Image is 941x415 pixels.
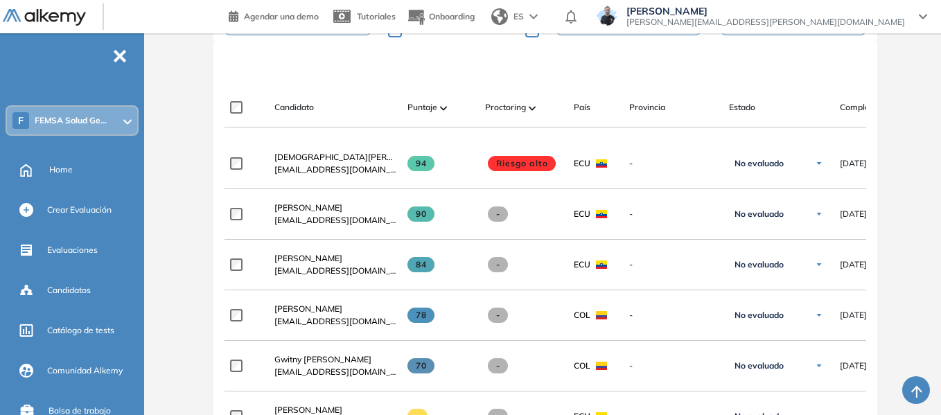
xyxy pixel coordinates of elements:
button: Onboarding [407,2,475,32]
a: [PERSON_NAME] [274,252,396,265]
img: Ícono de flecha [815,261,823,269]
img: world [491,8,508,25]
img: ECU [596,210,607,218]
span: 70 [407,358,434,373]
span: [DATE] [840,360,867,372]
span: Home [49,164,73,176]
span: COL [574,360,590,372]
img: [missing "en.ARROW_ALT" translation] [529,106,536,110]
img: arrow [529,14,538,19]
a: Gwitny [PERSON_NAME] [274,353,396,366]
img: Ícono de flecha [815,210,823,218]
span: 78 [407,308,434,323]
span: - [488,257,508,272]
span: 90 [407,206,434,222]
img: Ícono de flecha [815,311,823,319]
span: [PERSON_NAME] [626,6,905,17]
span: [EMAIL_ADDRESS][DOMAIN_NAME] [274,265,396,277]
span: ECU [574,157,590,170]
a: Agendar una demo [229,7,319,24]
span: [DATE] [840,208,867,220]
span: ES [513,10,524,23]
span: Candidato [274,101,314,114]
span: [DATE] [840,258,867,271]
span: 94 [407,156,434,171]
span: ECU [574,258,590,271]
span: [EMAIL_ADDRESS][DOMAIN_NAME] [274,366,396,378]
span: No evaluado [735,360,784,371]
span: Evaluaciones [47,244,98,256]
span: No evaluado [735,259,784,270]
span: Proctoring [485,101,526,114]
span: Completado [840,101,887,114]
span: Gwitny [PERSON_NAME] [274,354,371,364]
span: Tutoriales [357,11,396,21]
a: [PERSON_NAME] [274,303,396,315]
span: 84 [407,257,434,272]
span: - [629,208,718,220]
span: ECU [574,208,590,220]
span: [PERSON_NAME] [274,253,342,263]
span: - [488,308,508,323]
span: - [629,309,718,321]
span: Crear Evaluación [47,204,112,216]
span: COL [574,309,590,321]
span: Puntaje [407,101,437,114]
img: Ícono de flecha [815,362,823,370]
span: [DEMOGRAPHIC_DATA][PERSON_NAME] [PERSON_NAME] [274,152,506,162]
span: - [488,206,508,222]
span: No evaluado [735,158,784,169]
img: [missing "en.ARROW_ALT" translation] [440,106,447,110]
span: - [488,358,508,373]
span: [EMAIL_ADDRESS][DOMAIN_NAME] [274,315,396,328]
span: [PERSON_NAME] [274,405,342,415]
span: Agendar una demo [244,11,319,21]
img: Ícono de flecha [815,159,823,168]
img: COL [596,311,607,319]
span: País [574,101,590,114]
span: No evaluado [735,209,784,220]
span: - [629,360,718,372]
span: [PERSON_NAME] [274,303,342,314]
span: - [629,258,718,271]
span: Comunidad Alkemy [47,364,123,377]
span: [PERSON_NAME] [274,202,342,213]
a: [PERSON_NAME] [274,202,396,214]
span: No evaluado [735,310,784,321]
span: - [629,157,718,170]
span: Riesgo alto [488,156,556,171]
span: [PERSON_NAME][EMAIL_ADDRESS][PERSON_NAME][DOMAIN_NAME] [626,17,905,28]
span: [EMAIL_ADDRESS][DOMAIN_NAME] [274,164,396,176]
img: Logo [3,9,86,26]
span: Catálogo de tests [47,324,114,337]
span: Candidatos [47,284,91,297]
img: ECU [596,159,607,168]
span: F [18,115,24,126]
span: [DATE] [840,309,867,321]
span: [EMAIL_ADDRESS][DOMAIN_NAME] [274,214,396,227]
span: [DATE] [840,157,867,170]
a: [DEMOGRAPHIC_DATA][PERSON_NAME] [PERSON_NAME] [274,151,396,164]
span: FEMSA Salud Ge... [35,115,107,126]
img: COL [596,362,607,370]
span: Provincia [629,101,665,114]
span: Onboarding [429,11,475,21]
img: ECU [596,261,607,269]
span: Estado [729,101,755,114]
